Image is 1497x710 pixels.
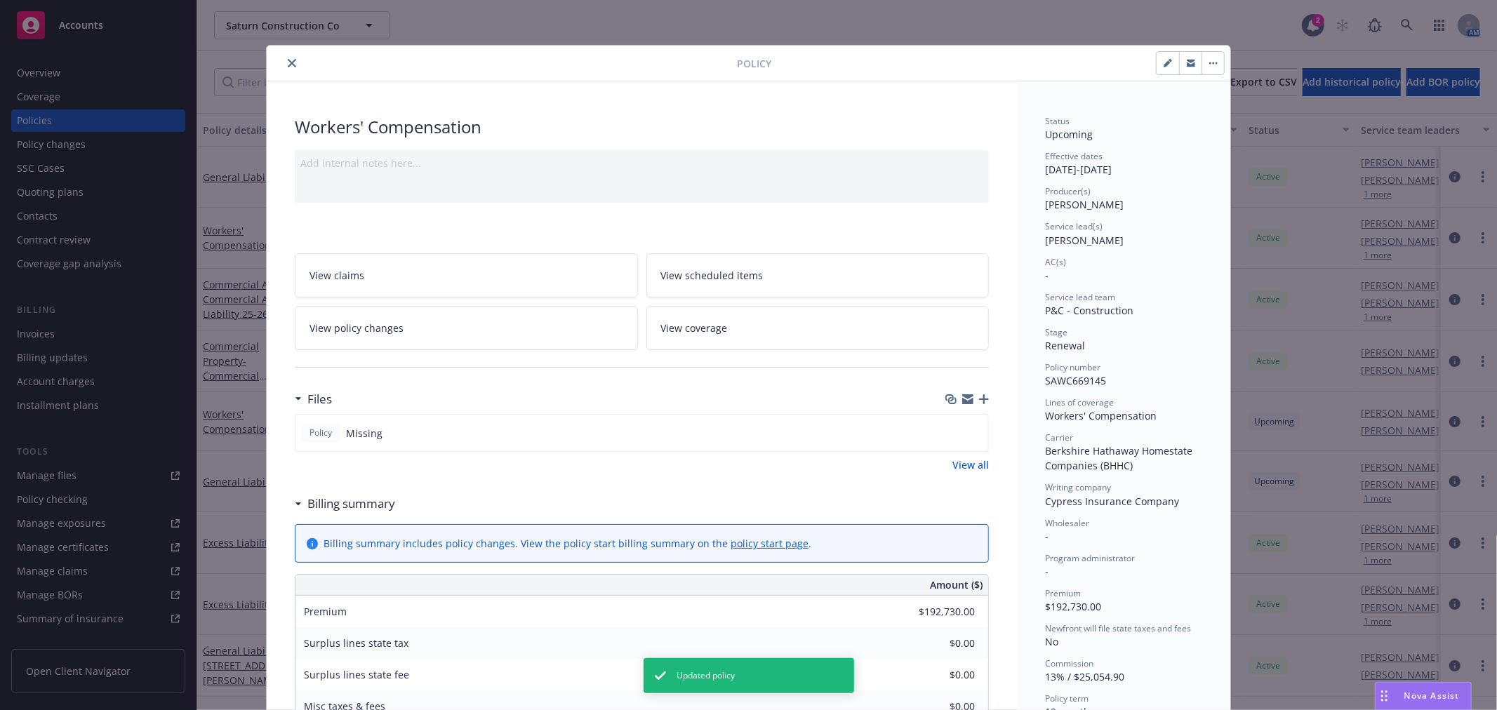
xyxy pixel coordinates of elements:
[295,495,395,513] div: Billing summary
[1045,517,1089,529] span: Wholesaler
[1045,185,1091,197] span: Producer(s)
[295,253,638,297] a: View claims
[295,115,989,139] div: Workers' Compensation
[1045,361,1100,373] span: Policy number
[1045,304,1133,317] span: P&C - Construction
[1045,657,1093,669] span: Commission
[1045,587,1081,599] span: Premium
[1045,150,1103,162] span: Effective dates
[646,306,990,350] a: View coverage
[1045,339,1085,352] span: Renewal
[1045,431,1073,443] span: Carrier
[1045,495,1179,508] span: Cypress Insurance Company
[930,577,983,592] span: Amount ($)
[346,426,382,441] span: Missing
[1045,396,1114,408] span: Lines of coverage
[1045,220,1103,232] span: Service lead(s)
[1045,565,1049,578] span: -
[284,55,300,72] button: close
[892,601,983,622] input: 0.00
[1045,670,1124,683] span: 13% / $25,054.90
[661,268,764,283] span: View scheduled items
[300,156,983,170] div: Add internal notes here...
[1045,291,1115,303] span: Service lead team
[307,495,395,513] h3: Billing summary
[1045,374,1106,387] span: SAWC669145
[1045,256,1066,268] span: AC(s)
[1045,409,1157,422] span: Workers' Compensation
[295,390,332,408] div: Files
[1045,198,1124,211] span: [PERSON_NAME]
[1045,635,1058,648] span: No
[304,668,409,681] span: Surplus lines state fee
[731,537,809,550] a: policy start page
[1045,269,1049,282] span: -
[307,427,335,439] span: Policy
[310,321,404,335] span: View policy changes
[1404,690,1460,702] span: Nova Assist
[295,306,638,350] a: View policy changes
[1045,234,1124,247] span: [PERSON_NAME]
[1045,481,1111,493] span: Writing company
[1045,128,1093,141] span: Upcoming
[1045,552,1135,564] span: Program administrator
[892,664,983,685] input: 0.00
[1045,326,1067,338] span: Stage
[324,536,811,551] div: Billing summary includes policy changes. View the policy start billing summary on the .
[1045,600,1101,613] span: $192,730.00
[952,457,989,472] a: View all
[1045,622,1191,634] span: Newfront will file state taxes and fees
[307,390,332,408] h3: Files
[677,669,736,682] span: Updated policy
[646,253,990,297] a: View scheduled items
[304,636,408,650] span: Surplus lines state tax
[1045,692,1089,704] span: Policy term
[1045,150,1202,177] div: [DATE] - [DATE]
[737,56,771,71] span: Policy
[661,321,728,335] span: View coverage
[1045,444,1195,472] span: Berkshire Hathaway Homestate Companies (BHHC)
[1045,530,1049,543] span: -
[892,633,983,654] input: 0.00
[1376,683,1393,709] div: Drag to move
[1375,682,1472,710] button: Nova Assist
[1045,115,1070,127] span: Status
[304,605,347,618] span: Premium
[310,268,364,283] span: View claims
